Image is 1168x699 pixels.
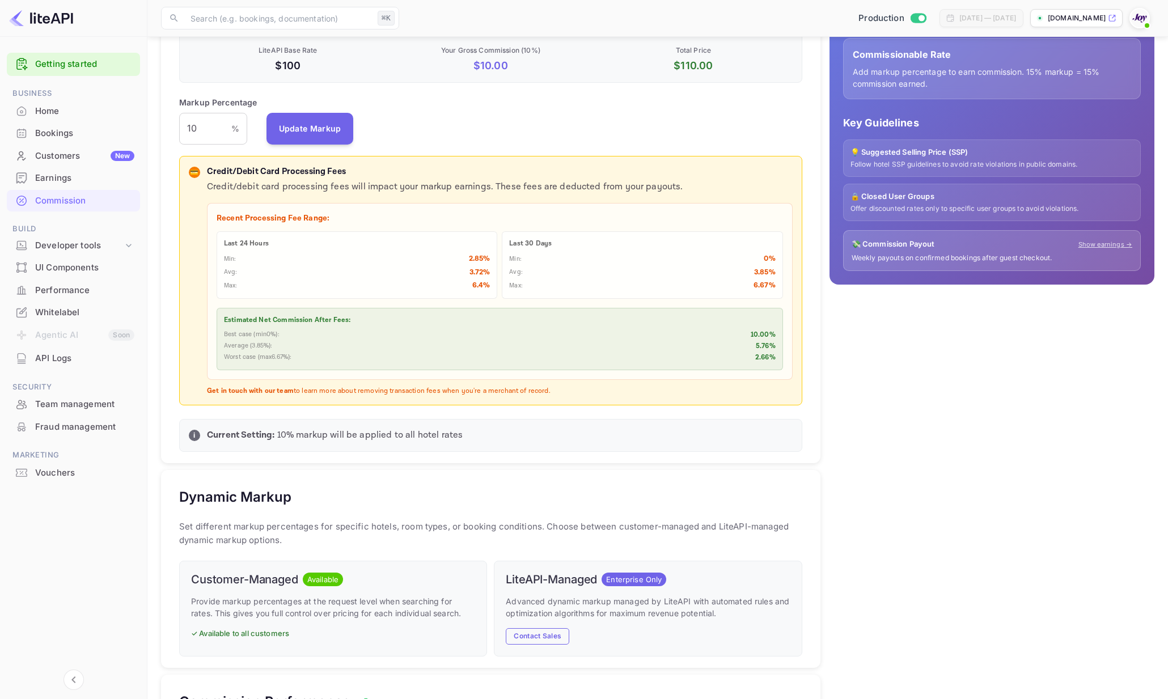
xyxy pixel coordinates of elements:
[469,253,490,265] p: 2.85 %
[7,279,140,300] a: Performance
[7,167,140,189] div: Earnings
[509,281,523,291] p: Max:
[35,467,134,480] div: Vouchers
[7,348,140,370] div: API Logs
[7,462,140,483] a: Vouchers
[64,670,84,690] button: Collapse navigation
[755,353,776,363] p: 2.66 %
[506,628,569,645] button: Contact Sales
[754,280,776,291] p: 6.67 %
[224,353,291,362] p: Worst case (max 6.67 %):
[207,429,793,442] p: 10 % markup will be applied to all hotel rates
[9,9,73,27] img: LiteAPI logo
[35,398,134,411] div: Team management
[7,393,140,414] a: Team management
[35,172,134,185] div: Earnings
[392,45,590,56] p: Your Gross Commission ( 10 %)
[7,167,140,188] a: Earnings
[1048,13,1106,23] p: [DOMAIN_NAME]
[189,45,387,56] p: LiteAPI Base Rate
[594,58,793,73] p: $ 110.00
[224,330,280,340] p: Best case (min 0 %):
[191,595,475,619] p: Provide markup percentages at the request level when searching for rates. This gives you full con...
[850,160,1133,170] p: Follow hotel SSP guidelines to avoid rate violations in public domains.
[190,167,198,177] p: 💳
[7,190,140,212] div: Commission
[224,341,272,351] p: Average ( 3.85 %):
[35,284,134,297] div: Performance
[594,45,793,56] p: Total Price
[179,113,231,145] input: 0
[193,430,195,440] p: i
[7,100,140,121] a: Home
[7,257,140,278] a: UI Components
[35,306,134,319] div: Whitelabel
[7,449,140,461] span: Marketing
[35,127,134,140] div: Bookings
[35,352,134,365] div: API Logs
[35,261,134,274] div: UI Components
[854,12,930,25] div: Switch to Sandbox mode
[472,280,490,291] p: 6.4 %
[7,145,140,167] div: CustomersNew
[509,239,775,249] p: Last 30 Days
[217,213,783,224] p: Recent Processing Fee Range:
[1078,240,1132,249] a: Show earnings →
[754,267,776,278] p: 3.85 %
[224,255,236,264] p: Min:
[7,416,140,437] a: Fraud management
[751,330,776,340] p: 10.00 %
[850,191,1133,202] p: 🔒 Closed User Groups
[469,267,490,278] p: 3.72 %
[7,100,140,122] div: Home
[224,315,776,325] p: Estimated Net Commission After Fees:
[7,122,140,145] div: Bookings
[852,253,1132,263] p: Weekly payouts on confirmed bookings after guest checkout.
[7,257,140,279] div: UI Components
[764,253,775,265] p: 0 %
[843,115,1141,130] p: Key Guidelines
[7,302,140,323] a: Whitelabel
[35,150,134,163] div: Customers
[189,58,387,73] p: $100
[191,628,475,639] p: ✓ Available to all customers
[7,223,140,235] span: Build
[207,429,274,441] strong: Current Setting:
[7,236,140,256] div: Developer tools
[959,13,1016,23] div: [DATE] — [DATE]
[1131,9,1149,27] img: With Joy
[207,166,793,179] p: Credit/Debit Card Processing Fees
[207,387,793,396] p: to learn more about removing transaction fees when you're a merchant of record.
[179,96,257,108] p: Markup Percentage
[509,268,523,277] p: Avg:
[231,122,239,134] p: %
[7,302,140,324] div: Whitelabel
[179,488,291,506] h5: Dynamic Markup
[7,393,140,416] div: Team management
[266,113,354,145] button: Update Markup
[7,381,140,393] span: Security
[7,87,140,100] span: Business
[7,145,140,166] a: CustomersNew
[378,11,395,26] div: ⌘K
[852,239,935,250] p: 💸 Commission Payout
[207,180,793,194] p: Credit/debit card processing fees will impact your markup earnings. These fees are deducted from ...
[7,122,140,143] a: Bookings
[224,239,490,249] p: Last 24 Hours
[7,190,140,211] a: Commission
[853,48,1131,61] p: Commissionable Rate
[35,194,134,207] div: Commission
[191,573,298,586] h6: Customer-Managed
[179,520,802,547] p: Set different markup percentages for specific hotels, room types, or booking conditions. Choose b...
[7,53,140,76] div: Getting started
[207,387,294,395] strong: Get in touch with our team
[858,12,904,25] span: Production
[35,105,134,118] div: Home
[392,58,590,73] p: $ 10.00
[35,421,134,434] div: Fraud management
[224,268,238,277] p: Avg:
[850,204,1133,214] p: Offer discounted rates only to specific user groups to avoid violations.
[35,239,123,252] div: Developer tools
[184,7,373,29] input: Search (e.g. bookings, documentation)
[850,147,1133,158] p: 💡 Suggested Selling Price (SSP)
